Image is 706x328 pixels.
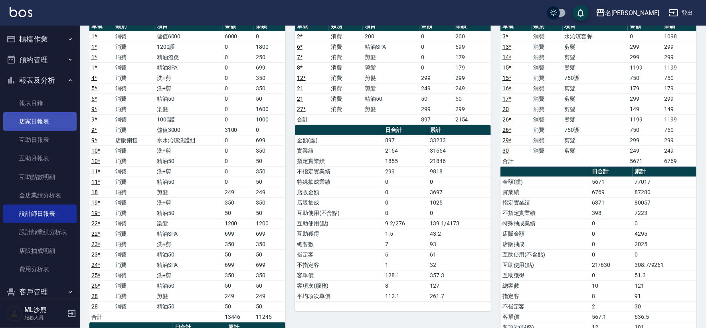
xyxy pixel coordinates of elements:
th: 單號 [295,21,329,32]
td: 1199 [628,114,662,125]
td: 897 [383,135,428,145]
td: 剪髮 [563,145,628,156]
td: 0 [223,145,254,156]
td: 消費 [532,114,563,125]
td: 699 [223,229,254,239]
td: 699 [223,260,254,270]
button: 報表及分析 [3,70,77,91]
td: 3697 [428,187,491,197]
td: 店販金額 [295,187,383,197]
a: 20 [502,106,509,112]
td: 699 [254,62,285,73]
td: 750 [628,125,662,135]
td: 77017 [633,177,696,187]
td: 消費 [329,93,363,104]
td: 指定實業績 [500,197,590,208]
td: 消費 [532,62,563,73]
td: 總客數 [295,239,383,249]
td: 50 [254,177,285,187]
td: 剪髮 [563,135,628,145]
td: 0 [223,93,254,104]
td: 消費 [113,249,155,260]
td: 消費 [113,218,155,229]
th: 業績 [662,21,696,32]
td: 0 [419,31,453,42]
td: 0 [223,177,254,187]
td: 299 [453,73,491,83]
td: 6371 [590,197,633,208]
td: 金額(虛) [500,177,590,187]
td: 5671 [590,177,633,187]
a: 30 [502,147,509,154]
td: 6 [383,249,428,260]
td: 0 [223,73,254,83]
td: 0 [633,249,696,260]
td: 精油50 [155,93,223,104]
td: 水水沁涼洗護組 [155,135,223,145]
td: 0 [223,135,254,145]
td: 1 [383,260,428,270]
td: 750護 [563,125,628,135]
td: 1855 [383,156,428,166]
td: 消費 [329,104,363,114]
td: 1600 [254,104,285,114]
td: 消費 [532,52,563,62]
th: 類別 [532,21,563,32]
td: 350 [223,197,254,208]
td: 249 [254,187,285,197]
td: 消費 [113,93,155,104]
td: 消費 [113,208,155,218]
a: 設計師業績分析表 [3,223,77,241]
td: 0 [383,187,428,197]
td: 249 [419,83,453,93]
button: 櫃檯作業 [3,29,77,50]
td: 7 [383,239,428,249]
td: 350 [223,270,254,280]
td: 互助獲得 [295,229,383,239]
td: 750 [662,125,696,135]
td: 1.5 [383,229,428,239]
td: 1000護 [155,114,223,125]
td: 剪髮 [563,52,628,62]
td: 50 [419,93,453,104]
td: 消費 [532,83,563,93]
td: 0 [428,177,491,187]
td: 0 [254,125,285,135]
a: 21 [297,85,303,91]
td: 精油50 [363,93,419,104]
td: 剪髮 [363,73,419,83]
td: 剪髮 [563,42,628,52]
a: 21 [297,95,303,102]
td: 洗+剪 [155,145,223,156]
td: 金額(虛) [295,135,383,145]
td: 149 [628,104,662,114]
td: 699 [453,42,491,52]
td: 200 [363,31,419,42]
td: 特殊抽成業績 [295,177,383,187]
a: 28 [91,303,98,310]
td: 32 [428,260,491,270]
td: 剪髮 [363,62,419,73]
td: 0 [223,114,254,125]
td: 299 [383,166,428,177]
td: 0 [590,229,633,239]
table: a dense table [295,125,491,302]
td: 31664 [428,145,491,156]
td: 洗+剪 [155,197,223,208]
td: 179 [628,83,662,93]
table: a dense table [500,21,696,167]
td: 精油SPA [363,42,419,52]
td: 179 [662,83,696,93]
button: 名[PERSON_NAME] [593,5,662,21]
th: 累計 [428,125,491,135]
td: 0 [223,42,254,52]
th: 金額 [223,21,254,32]
th: 項目 [155,21,223,32]
td: 剪髮 [363,83,419,93]
td: 儲值6000 [155,31,223,42]
td: 308.7/9261 [633,260,696,270]
td: 消費 [532,145,563,156]
td: 299 [628,135,662,145]
td: 50 [254,93,285,104]
td: 299 [662,52,696,62]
